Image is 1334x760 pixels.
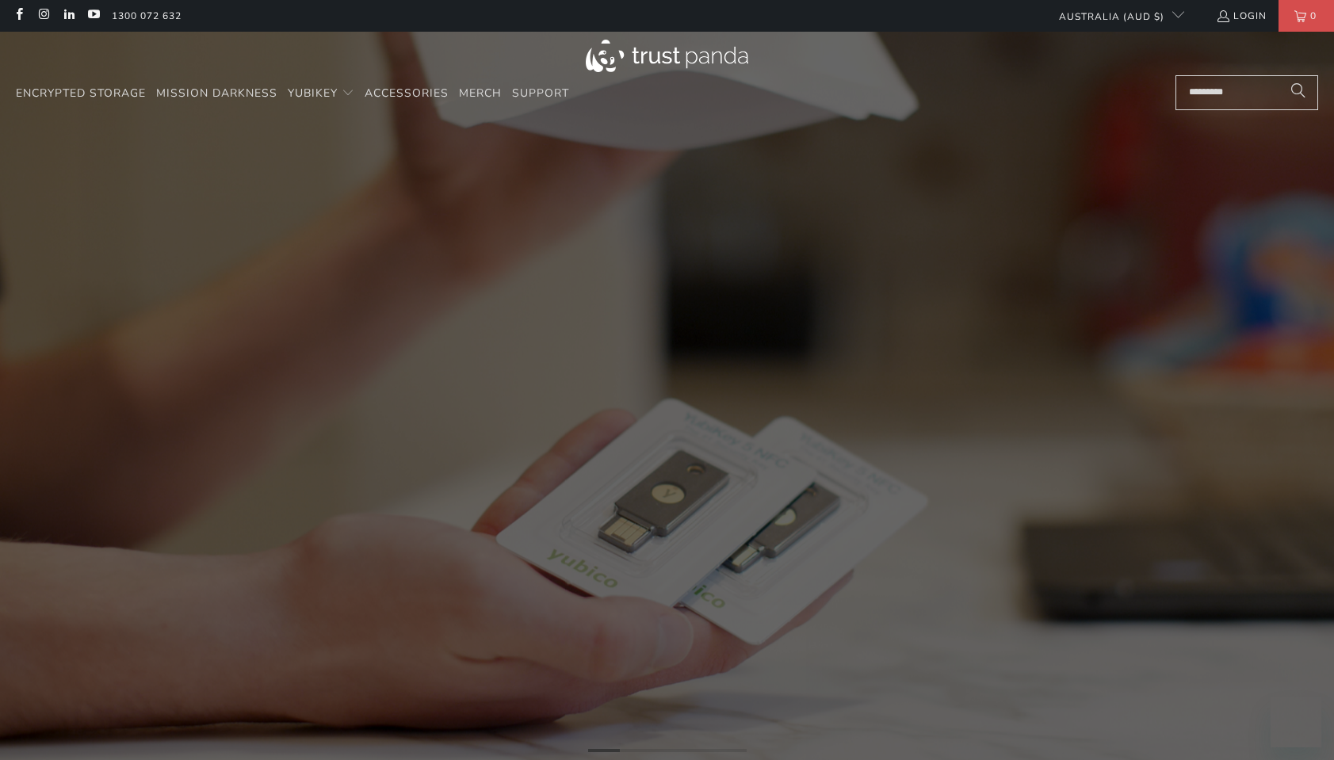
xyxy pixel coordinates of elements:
[512,75,569,113] a: Support
[459,75,502,113] a: Merch
[459,86,502,101] span: Merch
[1271,697,1321,747] iframe: Button to launch messaging window
[365,75,449,113] a: Accessories
[36,10,50,22] a: Trust Panda Australia on Instagram
[62,10,75,22] a: Trust Panda Australia on LinkedIn
[288,75,354,113] summary: YubiKey
[365,86,449,101] span: Accessories
[86,10,100,22] a: Trust Panda Australia on YouTube
[12,10,25,22] a: Trust Panda Australia on Facebook
[652,749,683,752] li: Page dot 3
[1216,7,1267,25] a: Login
[1175,75,1318,110] input: Search...
[156,75,277,113] a: Mission Darkness
[16,75,569,113] nav: Translation missing: en.navigation.header.main_nav
[156,86,277,101] span: Mission Darkness
[112,7,182,25] a: 1300 072 632
[683,749,715,752] li: Page dot 4
[288,86,338,101] span: YubiKey
[586,40,748,72] img: Trust Panda Australia
[16,75,146,113] a: Encrypted Storage
[512,86,569,101] span: Support
[715,749,747,752] li: Page dot 5
[620,749,652,752] li: Page dot 2
[1279,75,1318,110] button: Search
[588,749,620,752] li: Page dot 1
[16,86,146,101] span: Encrypted Storage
